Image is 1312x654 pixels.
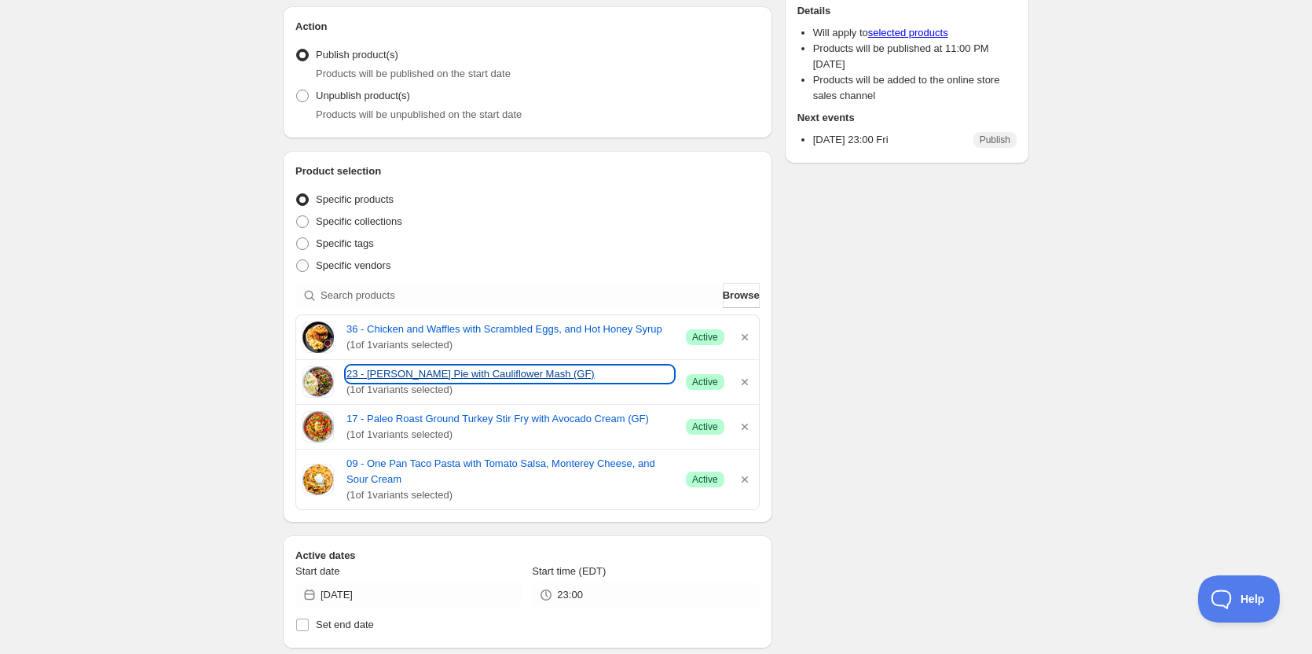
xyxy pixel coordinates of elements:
button: Browse [723,283,760,308]
li: Products will be added to the online store sales channel [813,72,1017,104]
p: [DATE] 23:00 Fri [813,132,889,148]
span: Start time (EDT) [532,565,606,577]
span: Specific tags [316,237,374,249]
img: 09 - One Pan Taco Pasta with Tomato Salsa, Monterey Cheese and Sour Cream [302,464,334,495]
a: 09 - One Pan Taco Pasta with Tomato Salsa, Monterey Cheese, and Sour Cream [346,456,673,487]
h2: Details [797,3,1017,19]
a: 36 - Chicken and Waffles with Scrambled Eggs, and Hot Honey Syrup [346,321,673,337]
li: Will apply to [813,25,1017,41]
span: Active [692,376,718,388]
h2: Next events [797,110,1017,126]
li: Products will be published at 11:00 PM [DATE] [813,41,1017,72]
span: Active [692,421,718,433]
span: Active [692,331,718,344]
span: Specific collections [316,215,402,227]
span: Publish product(s) [316,49,398,61]
a: 23 - [PERSON_NAME] Pie with Cauliflower Mash (GF) [346,366,673,382]
span: Products will be unpublished on the start date [316,108,522,120]
a: selected products [868,27,948,39]
h2: Active dates [295,548,760,564]
span: ( 1 of 1 variants selected) [346,337,673,353]
span: ( 1 of 1 variants selected) [346,487,673,503]
img: 17 - Paleo Roast Ground Turkey Stir Fry With Avocado Cream (GF) [302,411,334,443]
span: Start date [295,565,339,577]
span: Active [692,473,718,486]
span: Browse [723,288,760,303]
input: Search products [321,283,720,308]
span: Products will be published on the start date [316,68,511,79]
span: ( 1 of 1 variants selected) [346,427,673,443]
img: 36 - Chicken & Waffles with Scrambled Eggs and Hot Honey Syrup [302,321,334,353]
span: Specific products [316,193,394,205]
iframe: Toggle Customer Support [1198,575,1281,623]
a: 17 - Paleo Roast Ground Turkey Stir Fry with Avocado Cream (GF) [346,411,673,427]
h2: Action [295,19,760,35]
span: Set end date [316,619,374,630]
span: Specific vendors [316,259,390,271]
h2: Product selection [295,163,760,179]
span: Publish [980,134,1010,146]
span: Unpublish product(s) [316,90,410,101]
span: ( 1 of 1 variants selected) [346,382,673,398]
